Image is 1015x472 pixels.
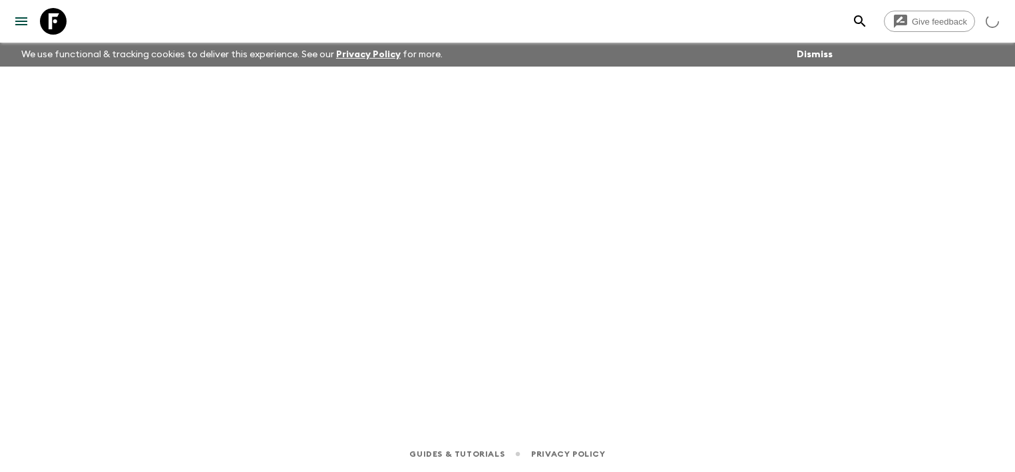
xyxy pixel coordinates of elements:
button: Dismiss [793,45,836,64]
span: Give feedback [905,17,974,27]
button: search adventures [847,8,873,35]
a: Give feedback [884,11,975,32]
a: Privacy Policy [531,447,605,461]
p: We use functional & tracking cookies to deliver this experience. See our for more. [16,43,448,67]
a: Guides & Tutorials [409,447,505,461]
button: menu [8,8,35,35]
a: Privacy Policy [336,50,401,59]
